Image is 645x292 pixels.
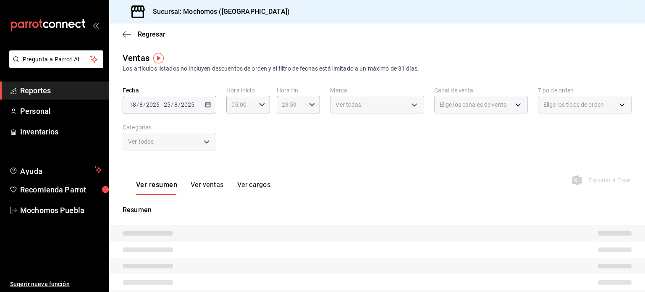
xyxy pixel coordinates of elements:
span: Inventarios [20,126,102,137]
span: Elige los canales de venta [440,100,507,109]
label: Fecha [123,87,216,93]
label: Marca [330,87,424,93]
div: navigation tabs [136,181,270,195]
span: Mochomos Puebla [20,205,102,216]
span: Pregunta a Parrot AI [23,55,90,64]
span: Sugerir nueva función [10,280,102,289]
span: / [143,101,146,108]
button: open_drawer_menu [92,22,99,29]
input: -- [129,101,136,108]
span: / [171,101,173,108]
label: Tipo de orden [538,87,632,93]
input: -- [174,101,178,108]
button: Regresar [123,30,165,38]
button: Ver resumen [136,181,177,195]
button: Ver cargos [237,181,271,195]
label: Hora inicio [226,87,270,93]
div: Los artículos listados no incluyen descuentos de orden y el filtro de fechas está limitado a un m... [123,64,632,73]
span: Ver todas [336,100,361,109]
h3: Sucursal: Mochomos ([GEOGRAPHIC_DATA]) [146,7,290,17]
input: -- [163,101,171,108]
div: Ventas [123,52,149,64]
label: Hora fin [277,87,320,93]
button: Pregunta a Parrot AI [9,50,103,68]
input: ---- [181,101,195,108]
button: Ver ventas [191,181,224,195]
span: - [161,101,163,108]
input: ---- [146,101,160,108]
span: Reportes [20,85,102,96]
span: Personal [20,105,102,117]
span: Elige los tipos de orden [543,100,604,109]
span: Recomienda Parrot [20,184,102,195]
span: Ver todas [128,137,154,146]
label: Categorías [123,124,216,130]
p: Resumen [123,205,632,215]
img: Tooltip marker [153,53,164,63]
span: Regresar [138,30,165,38]
span: Ayuda [20,165,91,175]
a: Pregunta a Parrot AI [6,61,103,70]
span: / [178,101,181,108]
input: -- [139,101,143,108]
span: / [136,101,139,108]
label: Canal de venta [434,87,528,93]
